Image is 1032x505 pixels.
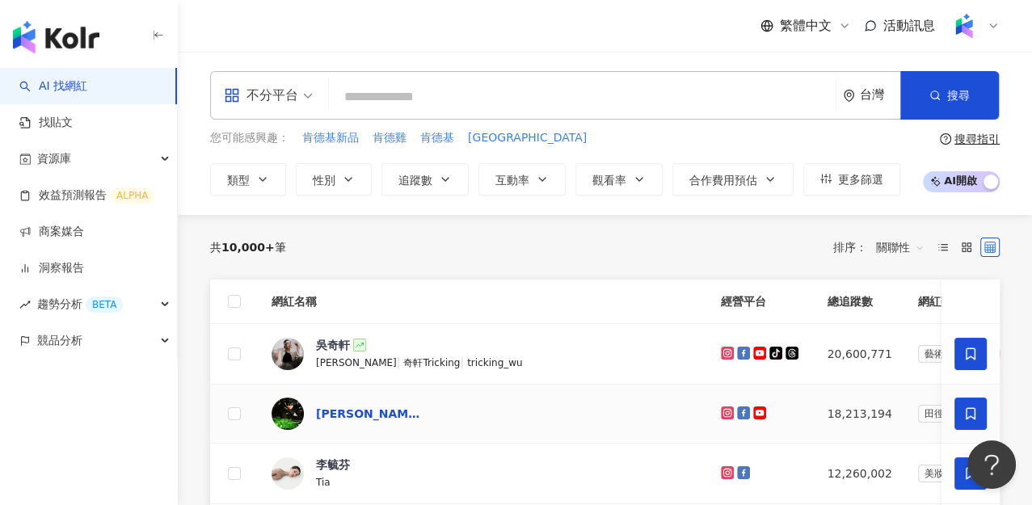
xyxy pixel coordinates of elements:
span: 美妝時尚 [918,465,970,482]
span: 互動率 [495,174,529,187]
button: 肯德基新品 [301,129,360,147]
button: [GEOGRAPHIC_DATA] [467,129,588,147]
span: 追蹤數 [398,174,432,187]
img: KOL Avatar [272,398,304,430]
span: rise [19,299,31,310]
a: KOL Avatar李毓芬Tia [272,457,695,490]
a: 商案媒合 [19,224,84,240]
td: 12,260,002 [815,444,905,504]
th: 網紅名稱 [259,280,708,324]
button: 肯德基 [419,129,455,147]
span: 藝術與娛樂 [918,345,979,363]
span: Tia [316,477,331,488]
span: [PERSON_NAME] [316,357,397,368]
a: 找貼文 [19,115,73,131]
div: 不分平台 [224,82,298,108]
span: 田徑、馬拉松 [918,405,989,423]
span: 活動訊息 [883,18,935,33]
div: 搜尋指引 [954,133,1000,145]
button: 類型 [210,163,286,196]
span: 趨勢分析 [37,286,123,322]
div: 共 筆 [210,241,286,254]
a: KOL Avatar[PERSON_NAME] [PERSON_NAME] [272,398,695,430]
span: 繁體中文 [780,17,832,35]
span: | [460,356,467,368]
a: KOL Avatar吳奇軒[PERSON_NAME]|奇軒Tricking|tricking_wu [272,337,695,371]
span: [GEOGRAPHIC_DATA] [468,130,587,146]
a: 效益預測報告ALPHA [19,187,154,204]
span: 奇軒Tricking [403,357,460,368]
button: 更多篩選 [803,163,900,196]
span: 類型 [227,174,250,187]
th: 總追蹤數 [815,280,905,324]
span: 肯德基 [420,130,454,146]
span: environment [843,90,855,102]
span: 競品分析 [37,322,82,359]
img: Kolr%20app%20icon%20%281%29.png [949,11,979,41]
div: BETA [86,297,123,313]
span: appstore [224,87,240,103]
img: KOL Avatar [272,457,304,490]
a: 洞察報告 [19,260,84,276]
a: searchAI 找網紅 [19,78,87,95]
button: 追蹤數 [381,163,469,196]
div: 台灣 [860,88,900,102]
span: 觀看率 [592,174,626,187]
img: KOL Avatar [272,338,304,370]
div: 吳奇軒 [316,337,350,353]
span: 您可能感興趣： [210,130,289,146]
button: 肯德雞 [372,129,407,147]
span: question-circle [940,133,951,145]
td: 20,600,771 [815,324,905,385]
span: 資源庫 [37,141,71,177]
button: 互動率 [478,163,566,196]
td: 18,213,194 [815,385,905,444]
div: 李毓芬 [316,457,350,473]
button: 性別 [296,163,372,196]
span: 肯德基新品 [302,130,359,146]
img: logo [13,21,99,53]
span: 搜尋 [947,89,970,102]
span: 合作費用預估 [689,174,757,187]
iframe: Help Scout Beacon - Open [967,440,1016,489]
span: 10,000+ [221,241,275,254]
div: 排序： [833,234,933,260]
span: 肯德雞 [373,130,406,146]
div: [PERSON_NAME] [PERSON_NAME] [316,406,421,422]
span: | [397,356,404,368]
span: 性別 [313,174,335,187]
button: 合作費用預估 [672,163,794,196]
span: 更多篩選 [838,173,883,186]
span: 關聯性 [876,234,925,260]
span: tricking_wu [467,357,523,368]
th: 經營平台 [708,280,815,324]
button: 搜尋 [900,71,999,120]
button: 觀看率 [575,163,663,196]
